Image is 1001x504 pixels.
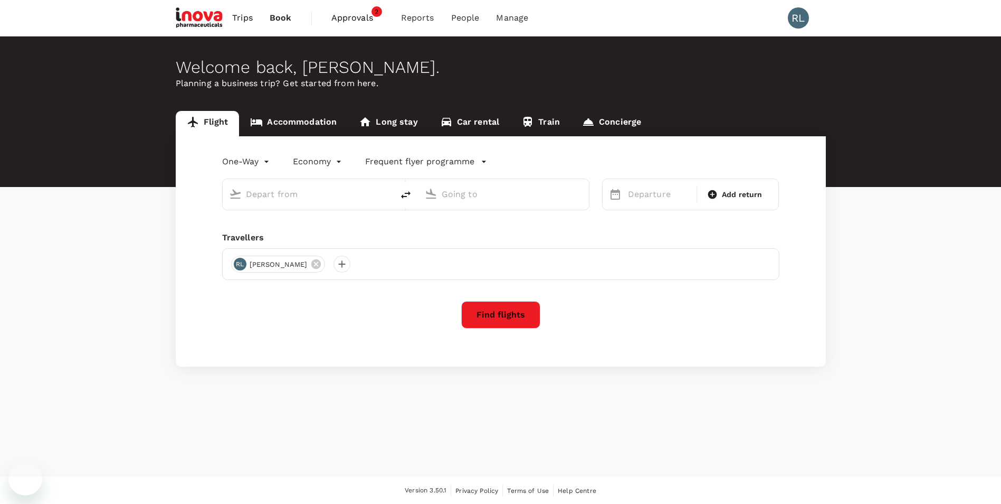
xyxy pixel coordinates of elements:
[8,462,42,496] iframe: Button to launch messaging window
[365,155,474,168] p: Frequent flyer programme
[571,111,652,136] a: Concierge
[231,256,326,273] div: RL[PERSON_NAME]
[455,485,498,497] a: Privacy Policy
[788,7,809,29] div: RL
[348,111,428,136] a: Long stay
[234,258,246,270] div: RL
[581,193,584,195] button: Open
[246,186,371,202] input: Depart from
[455,487,498,494] span: Privacy Policy
[628,188,690,201] p: Departure
[243,259,314,270] span: [PERSON_NAME]
[270,12,292,24] span: Book
[451,12,480,24] span: People
[401,12,434,24] span: Reports
[722,189,762,200] span: Add return
[558,487,596,494] span: Help Centre
[429,111,511,136] a: Car rental
[405,486,446,496] span: Version 3.50.1
[558,485,596,497] a: Help Centre
[442,186,567,202] input: Going to
[386,193,388,195] button: Open
[222,231,779,244] div: Travellers
[232,12,253,24] span: Trips
[496,12,528,24] span: Manage
[293,153,344,170] div: Economy
[176,58,826,77] div: Welcome back , [PERSON_NAME] .
[176,111,240,136] a: Flight
[371,6,382,17] span: 2
[507,487,549,494] span: Terms of Use
[510,111,571,136] a: Train
[507,485,549,497] a: Terms of Use
[461,301,540,329] button: Find flights
[393,182,418,208] button: delete
[331,12,384,24] span: Approvals
[176,77,826,90] p: Planning a business trip? Get started from here.
[222,153,272,170] div: One-Way
[239,111,348,136] a: Accommodation
[365,155,487,168] button: Frequent flyer programme
[176,6,224,30] img: iNova Pharmaceuticals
